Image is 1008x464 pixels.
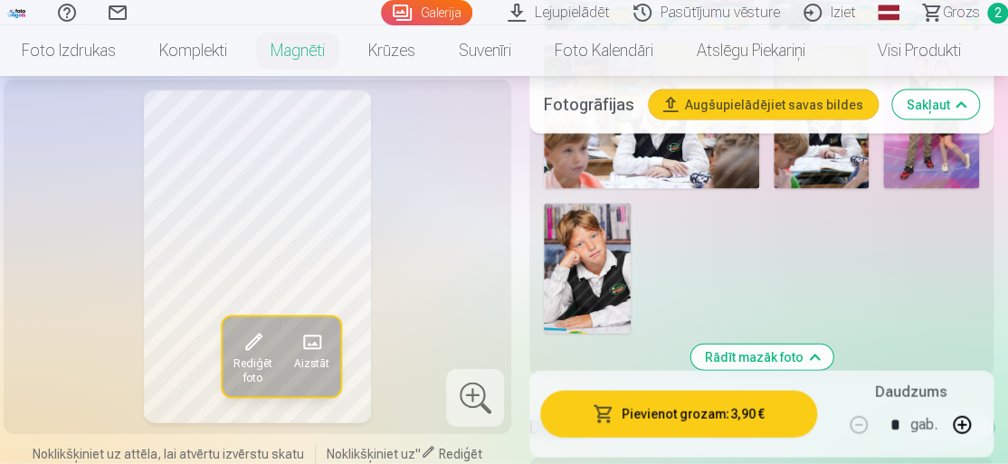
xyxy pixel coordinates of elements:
span: Grozs [943,2,980,24]
span: Rediģēt foto [233,357,272,386]
h5: Fotogrāfijas [544,92,634,118]
span: Noklikšķiniet uz [327,447,415,461]
button: Rediģēt foto [223,317,283,397]
span: " [415,447,421,461]
a: Krūzes [347,25,437,76]
div: gab. [909,402,937,446]
button: Rādīt mazāk foto [690,345,832,370]
a: Magnēti [249,25,347,76]
button: Sakļaut [892,90,979,119]
span: Aizstāt [294,357,329,372]
span: Noklikšķiniet uz attēla, lai atvērtu izvērstu skatu [33,445,304,463]
a: Komplekti [138,25,249,76]
a: Visi produkti [827,25,983,76]
a: Atslēgu piekariņi [675,25,827,76]
span: 2 [987,3,1008,24]
button: Augšupielādējiet savas bildes [649,90,878,119]
a: Foto kalendāri [533,25,675,76]
button: Aizstāt [283,317,340,397]
h5: Daudzums [875,381,946,402]
img: /fa1 [7,7,27,18]
a: Suvenīri [437,25,533,76]
button: Pievienot grozam:3,90 € [540,390,817,437]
